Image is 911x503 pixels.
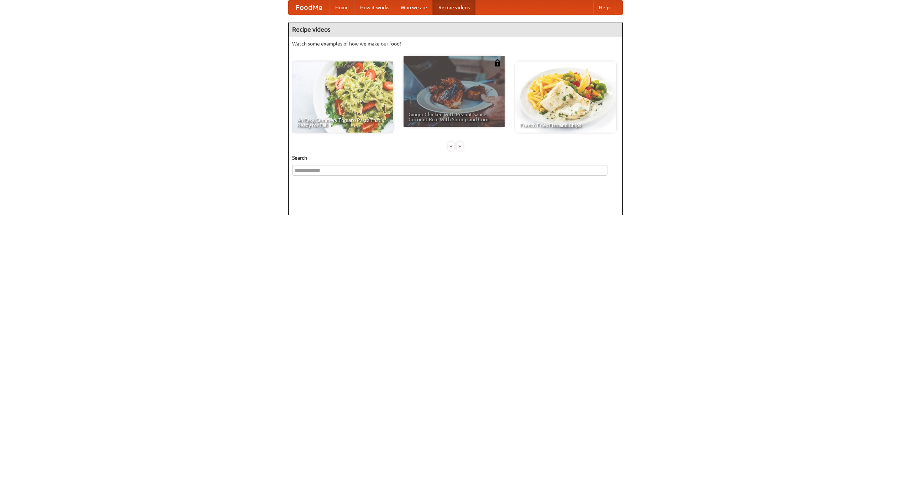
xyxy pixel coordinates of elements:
[593,0,615,15] a: Help
[520,123,611,128] span: French Fries Fish and Chips
[292,40,619,47] p: Watch some examples of how we make our food!
[330,0,354,15] a: Home
[494,59,501,66] img: 483408.png
[433,0,475,15] a: Recipe videos
[292,154,619,161] h5: Search
[457,142,463,151] div: »
[354,0,395,15] a: How it works
[289,0,330,15] a: FoodMe
[292,61,393,133] a: An Easy, Summery Tomato Pasta That's Ready for Fall
[395,0,433,15] a: Who we are
[448,142,454,151] div: «
[515,61,616,133] a: French Fries Fish and Chips
[289,22,622,37] h4: Recipe videos
[297,118,388,128] span: An Easy, Summery Tomato Pasta That's Ready for Fall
